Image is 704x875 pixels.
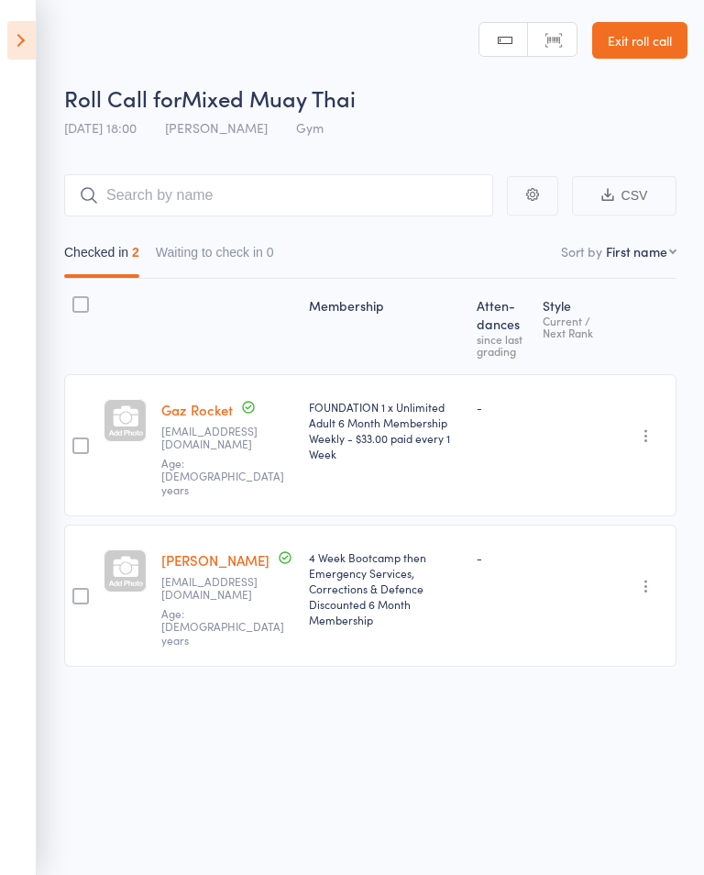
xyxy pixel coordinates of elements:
div: since last grading [477,333,528,357]
a: Gaz Rocket [161,400,233,419]
button: CSV [572,176,676,216]
span: Mixed Muay Thai [181,83,356,113]
div: - [477,399,528,415]
div: 2 [132,245,139,260]
a: Exit roll call [592,22,687,59]
div: - [477,549,528,565]
small: Nathan960@msn.com [161,575,280,602]
input: Search by name [64,174,493,216]
span: Roll Call for [64,83,181,113]
div: Current / Next Rank [543,315,602,338]
div: Style [535,287,610,366]
span: Age: [DEMOGRAPHIC_DATA] years [161,605,284,648]
span: Gym [296,118,324,137]
div: First name [606,242,667,260]
button: Checked in2 [64,236,139,278]
label: Sort by [561,242,602,260]
span: [DATE] 18:00 [64,118,137,137]
div: Atten­dances [469,287,535,366]
div: 4 Week Bootcamp then Emergency Services, Corrections & Defence Discounted 6 Month Membership [309,549,463,627]
a: [PERSON_NAME] [161,550,269,570]
div: Membership [302,287,470,366]
small: Gaz-e-boy@hotmail.com [161,425,280,451]
button: Waiting to check in0 [156,236,274,278]
div: 0 [267,245,274,260]
div: FOUNDATION 1 x Unlimited Adult 6 Month Membership Weekly - $33.00 paid every 1 Week [309,399,463,461]
span: Age: [DEMOGRAPHIC_DATA] years [161,455,284,497]
span: [PERSON_NAME] [165,118,268,137]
